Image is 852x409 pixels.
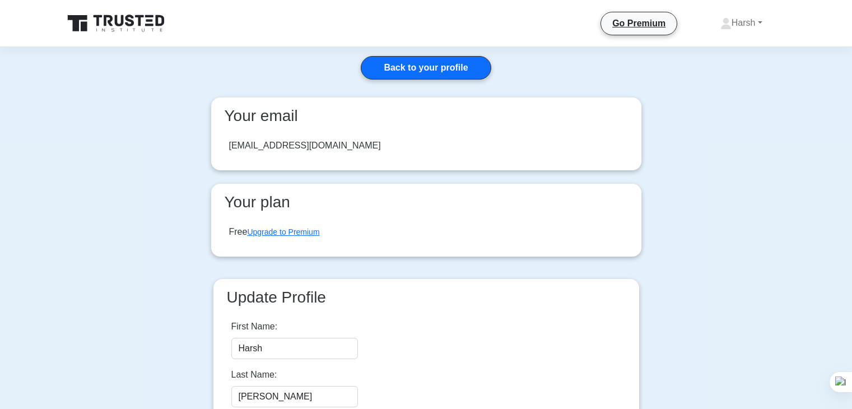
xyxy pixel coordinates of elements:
[231,320,278,333] label: First Name:
[222,288,630,307] h3: Update Profile
[247,227,319,236] a: Upgrade to Premium
[229,139,381,152] div: [EMAIL_ADDRESS][DOMAIN_NAME]
[361,56,491,80] a: Back to your profile
[220,106,632,126] h3: Your email
[606,16,672,30] a: Go Premium
[231,368,277,382] label: Last Name:
[693,12,789,34] a: Harsh
[229,225,320,239] div: Free
[220,193,632,212] h3: Your plan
